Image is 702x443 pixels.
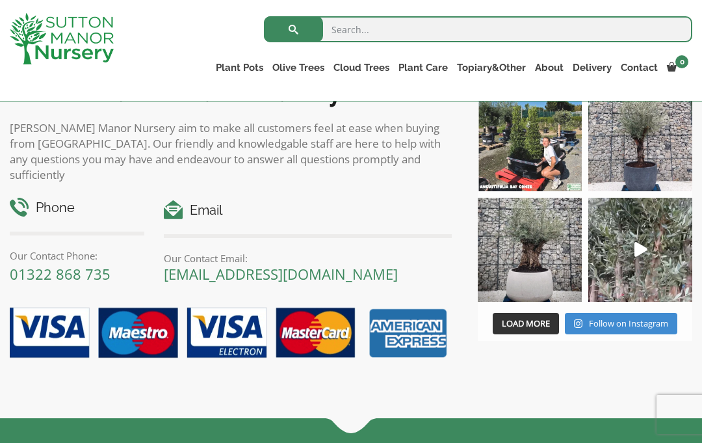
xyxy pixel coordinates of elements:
img: New arrivals Monday morning of beautiful olive trees 🤩🤩 The weather is beautiful this summer, gre... [588,198,692,302]
span: 0 [675,55,688,68]
a: About [530,59,568,77]
a: Olive Trees [268,59,329,77]
span: Follow on Instagram [589,317,668,329]
a: Delivery [568,59,616,77]
a: Topiary&Other [452,59,530,77]
h4: Phone [10,198,144,218]
a: 0 [662,59,692,77]
a: 01322 868 735 [10,264,110,284]
a: Instagram Follow on Instagram [565,313,677,335]
svg: Instagram [574,319,582,329]
img: A beautiful multi-stem Spanish Olive tree potted in our luxurious fibre clay pots 😍😍 [588,87,692,191]
a: Plant Pots [211,59,268,77]
a: Contact [616,59,662,77]
a: Cloud Trees [329,59,394,77]
button: Load More [493,313,559,335]
p: Our Contact Email: [164,250,452,266]
img: Our elegant & picturesque Angustifolia Cones are an exquisite addition to your Bay Tree collectio... [478,87,582,191]
p: [PERSON_NAME] Manor Nursery aim to make all customers feel at ease when buying from [GEOGRAPHIC_D... [10,120,452,183]
a: Play [588,198,692,302]
img: Check out this beauty we potted at our nursery today ❤️‍🔥 A huge, ancient gnarled Olive tree plan... [478,198,582,302]
h4: Email [164,200,452,221]
h2: Contact [10,79,452,107]
svg: Play [634,242,647,257]
p: Our Contact Phone: [10,248,144,263]
a: [EMAIL_ADDRESS][DOMAIN_NAME] [164,264,398,284]
a: Plant Care [394,59,452,77]
b: Sutton Manor Nursery [94,79,341,107]
img: logo [10,13,114,64]
span: Load More [502,317,550,329]
input: Search... [264,16,692,42]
